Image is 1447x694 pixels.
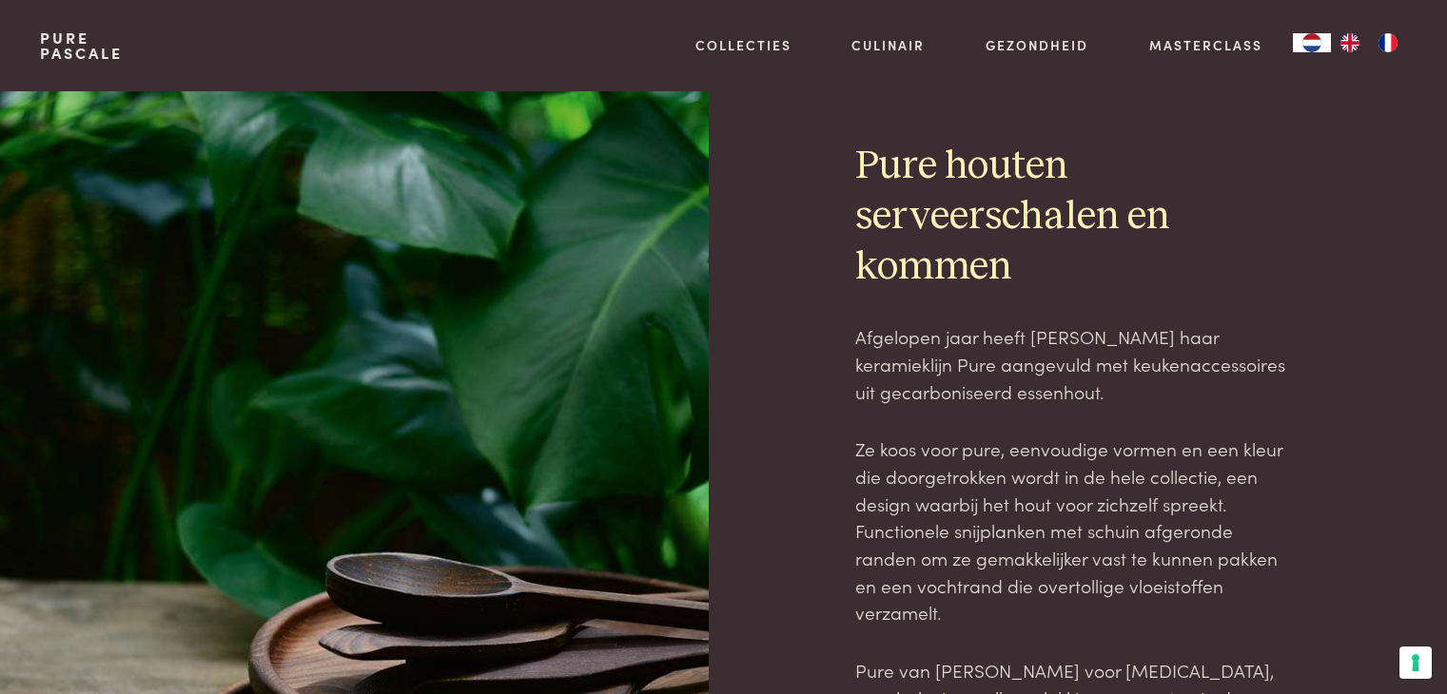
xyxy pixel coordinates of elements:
p: Afgelopen jaar heeft [PERSON_NAME] haar keramieklijn Pure aangevuld met keukenaccessoires uit gec... [855,323,1291,405]
div: Language [1293,33,1331,52]
h2: Pure houten serveerschalen en kommen [855,142,1291,293]
aside: Language selected: Nederlands [1293,33,1407,52]
a: Culinair [851,35,925,55]
a: EN [1331,33,1369,52]
a: Gezondheid [986,35,1088,55]
a: FR [1369,33,1407,52]
a: NL [1293,33,1331,52]
button: Uw voorkeuren voor toestemming voor trackingtechnologieën [1399,646,1432,679]
a: Collecties [695,35,792,55]
p: Ze koos voor pure, eenvoudige vormen en een kleur die doorgetrokken wordt in de hele collectie, e... [855,435,1291,627]
a: Masterclass [1149,35,1262,55]
ul: Language list [1331,33,1407,52]
a: PurePascale [40,30,123,61]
